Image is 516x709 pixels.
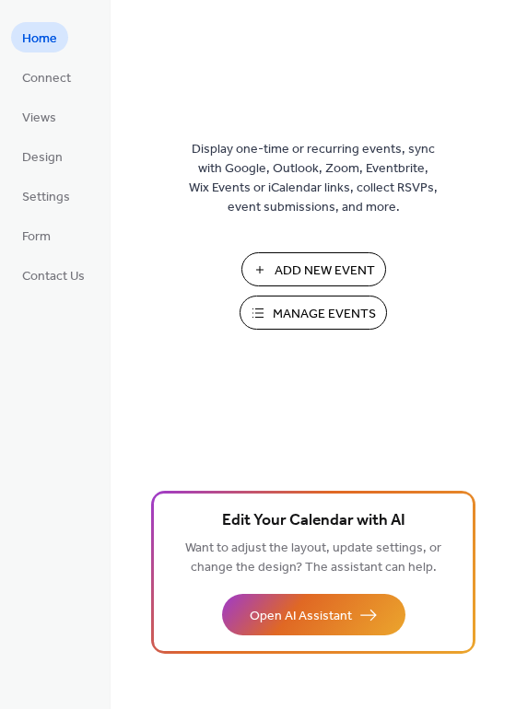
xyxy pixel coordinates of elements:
span: Settings [22,188,70,207]
span: Connect [22,69,71,88]
span: Design [22,148,63,168]
span: Home [22,29,57,49]
a: Form [11,220,62,250]
span: Manage Events [273,305,376,324]
a: Contact Us [11,260,96,290]
button: Open AI Assistant [222,594,405,635]
span: Open AI Assistant [250,607,352,626]
a: Settings [11,180,81,211]
a: Design [11,141,74,171]
button: Manage Events [240,296,387,330]
span: Add New Event [275,262,375,281]
a: Home [11,22,68,52]
span: Edit Your Calendar with AI [222,508,405,534]
a: Connect [11,62,82,92]
span: Form [22,227,51,247]
a: Views [11,101,67,132]
span: Want to adjust the layout, update settings, or change the design? The assistant can help. [185,536,441,580]
span: Display one-time or recurring events, sync with Google, Outlook, Zoom, Eventbrite, Wix Events or ... [189,140,438,217]
span: Contact Us [22,267,85,286]
button: Add New Event [241,252,386,286]
span: Views [22,109,56,128]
